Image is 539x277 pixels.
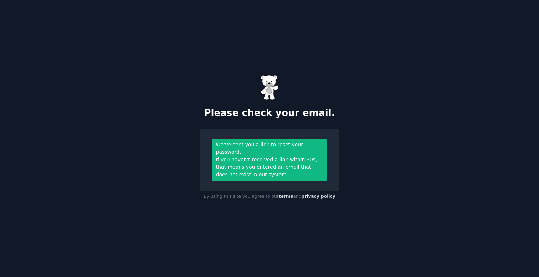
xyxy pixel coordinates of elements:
img: Gummy Bear [261,75,278,100]
a: privacy policy [301,194,335,199]
a: terms [279,194,293,199]
h2: Please check your email. [200,107,339,119]
div: If you haven't received a link within 30s, that means you entered an email that does not exist in... [216,156,323,178]
div: By using this site you agree to our and [200,191,339,202]
div: We’ve sent you a link to reset your password. [216,141,323,156]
